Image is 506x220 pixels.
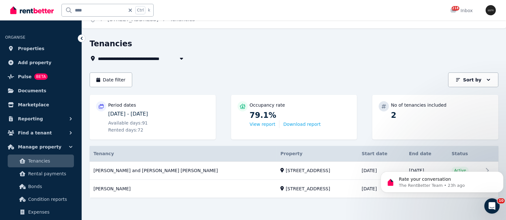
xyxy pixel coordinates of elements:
[8,206,74,218] a: Expenses
[18,129,52,137] span: Find a tenant
[391,110,492,120] p: 2
[28,195,71,203] span: Condition reports
[283,121,321,127] button: Download report
[250,102,285,108] p: Occupancy rate
[18,59,52,66] span: Add property
[8,180,74,193] a: Bonds
[378,158,506,203] iframe: Intercom notifications message
[5,42,76,55] a: Properties
[18,101,49,109] span: Marketplace
[108,120,148,126] span: Available days: 91
[486,5,496,15] img: Iconic Realty Pty Ltd
[250,121,275,127] button: View report
[18,143,61,151] span: Manage property
[148,8,150,13] span: k
[28,157,71,165] span: Tenancies
[463,77,481,83] p: Sort by
[135,6,145,14] span: Ctrl
[358,180,405,198] td: [DATE]
[405,146,448,162] th: End date
[277,146,358,162] th: Property
[250,110,351,120] p: 79.1%
[28,170,71,178] span: Rental payments
[5,98,76,111] a: Marketplace
[18,115,43,123] span: Reporting
[8,155,74,167] a: Tenancies
[10,5,54,15] img: RentBetter
[108,102,136,108] p: Period dates
[5,56,76,69] a: Add property
[5,112,76,125] button: Reporting
[497,198,505,203] span: 10
[90,162,498,180] a: View details for Diego Matias Searez and Aldana Denise Vasconcelos
[8,167,74,180] a: Rental payments
[5,35,25,40] span: ORGANISE
[90,39,132,49] h1: Tenancies
[108,110,209,118] p: [DATE] - [DATE]
[448,146,483,162] th: Status
[8,193,74,206] a: Condition reports
[484,198,500,214] iframe: Intercom live chat
[34,73,48,80] span: BETA
[5,84,76,97] a: Documents
[5,70,76,83] a: PulseBETA
[358,146,405,162] th: Start date
[18,73,32,80] span: Pulse
[452,6,459,11] span: 218
[18,87,46,95] span: Documents
[5,126,76,139] button: Find a tenant
[450,7,473,14] div: Inbox
[93,150,114,157] span: Tenancy
[108,127,143,133] span: Rented days: 72
[28,208,71,216] span: Expenses
[90,72,132,87] button: Date filter
[448,72,498,87] button: Sort by
[391,102,446,108] p: No of tenancies included
[5,140,76,153] button: Manage property
[28,183,71,190] span: Bonds
[18,45,44,52] span: Properties
[90,180,498,198] a: View details for Niklas Maxwitat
